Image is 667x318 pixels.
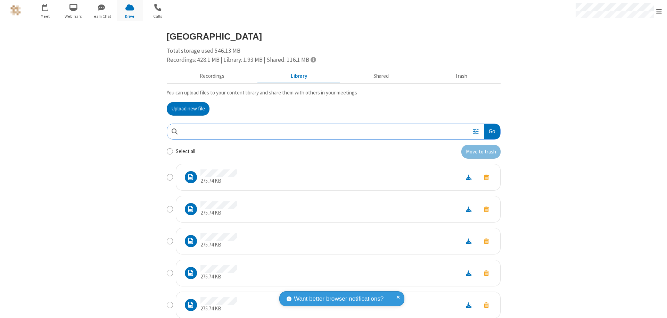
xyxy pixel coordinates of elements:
[10,5,21,16] img: QA Selenium DO NOT DELETE OR CHANGE
[47,4,51,9] div: 1
[478,300,495,310] button: Move to trash
[117,13,143,19] span: Drive
[340,70,422,83] button: Shared during meetings
[200,241,237,249] p: 275.74 KB
[89,13,115,19] span: Team Chat
[200,177,237,185] p: 275.74 KB
[294,294,384,303] span: Want better browser notifications?
[311,57,316,62] span: Totals displayed include files that have been moved to the trash.
[460,173,478,181] a: Download file
[460,205,478,213] a: Download file
[422,70,501,83] button: Trash
[200,209,237,217] p: 275.74 KB
[200,305,237,313] p: 275.74 KB
[176,148,195,156] label: Select all
[478,173,495,182] button: Move to trash
[167,47,501,64] div: Total storage used 546.13 MB
[167,32,501,41] h3: [GEOGRAPHIC_DATA]
[167,56,501,65] div: Recordings: 428.1 MB | Library: 1.93 MB | Shared: 116.1 MB
[32,13,58,19] span: Meet
[200,273,237,281] p: 275.74 KB
[478,236,495,246] button: Move to trash
[167,70,258,83] button: Recorded meetings
[460,269,478,277] a: Download file
[258,70,340,83] button: Content library
[478,204,495,214] button: Move to trash
[484,124,500,140] button: Go
[145,13,171,19] span: Calls
[167,102,209,116] button: Upload new file
[461,145,501,159] button: Move to trash
[167,89,501,97] p: You can upload files to your content library and share them with others in your meetings
[478,268,495,278] button: Move to trash
[460,237,478,245] a: Download file
[60,13,87,19] span: Webinars
[460,301,478,309] a: Download file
